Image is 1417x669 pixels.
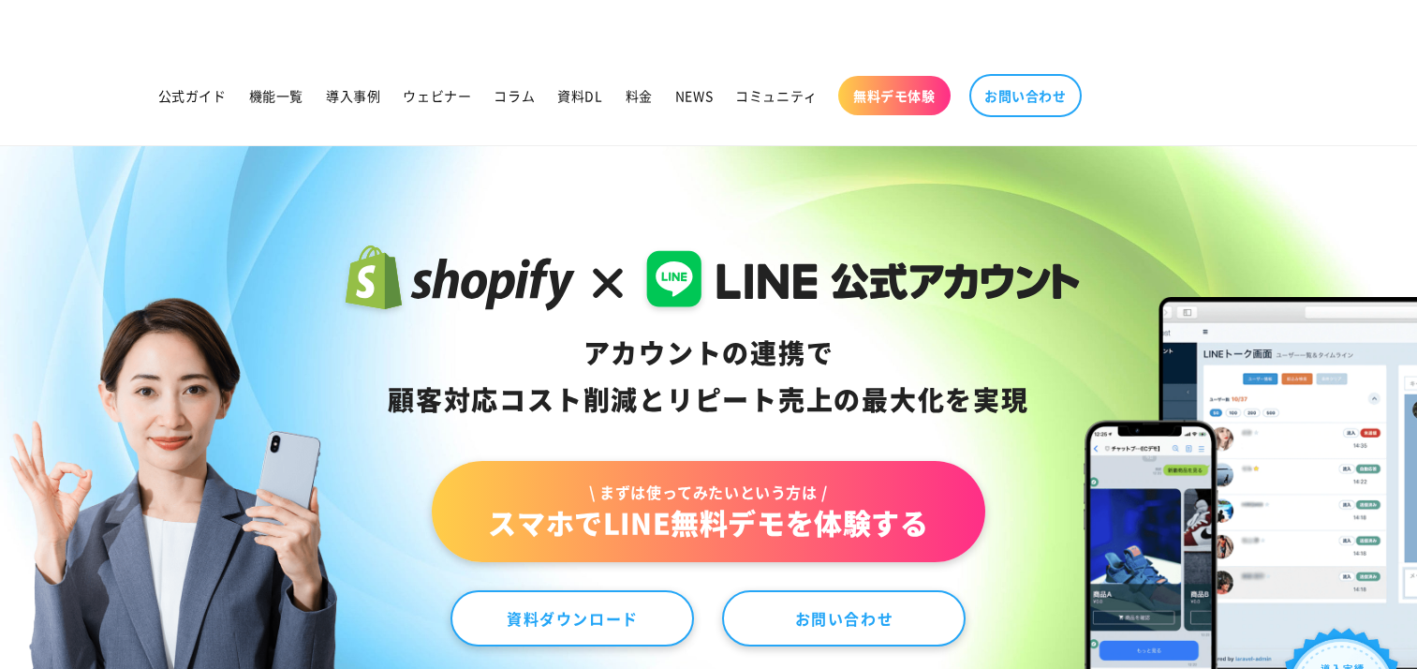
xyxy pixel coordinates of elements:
[238,76,315,115] a: 機能一覧
[249,87,303,104] span: 機能一覧
[969,74,1082,117] a: お問い合わせ
[326,87,380,104] span: 導入事例
[614,76,664,115] a: 料金
[432,461,984,562] a: \ まずは使ってみたいという方は /スマホでLINE無料デモを体験する
[853,87,936,104] span: 無料デモ体験
[984,87,1067,104] span: お問い合わせ
[450,590,694,647] a: 資料ダウンロード
[675,87,713,104] span: NEWS
[724,76,829,115] a: コミュニティ
[664,76,724,115] a: NEWS
[838,76,951,115] a: 無料デモ体験
[626,87,653,104] span: 料金
[488,482,928,502] span: \ まずは使ってみたいという方は /
[337,330,1080,424] div: アカウントの連携で 顧客対応コスト削減と リピート売上の 最大化を実現
[722,590,966,647] a: お問い合わせ
[735,87,818,104] span: コミュニティ
[403,87,471,104] span: ウェビナー
[546,76,613,115] a: 資料DL
[315,76,391,115] a: 導入事例
[557,87,602,104] span: 資料DL
[482,76,546,115] a: コラム
[158,87,227,104] span: 公式ガイド
[147,76,238,115] a: 公式ガイド
[391,76,482,115] a: ウェビナー
[494,87,535,104] span: コラム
